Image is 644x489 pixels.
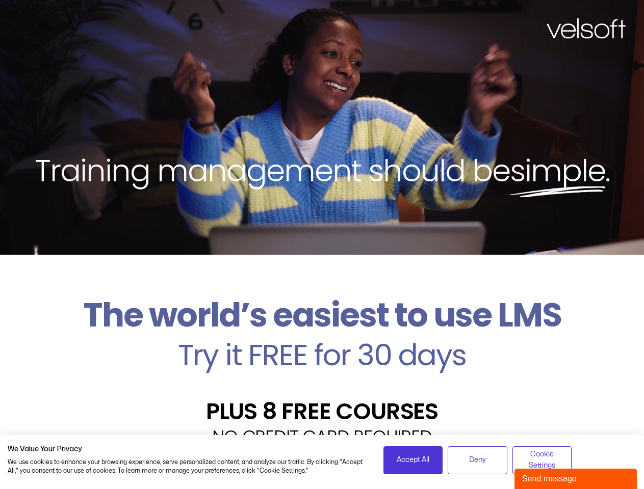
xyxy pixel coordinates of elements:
span: Accept All [397,454,429,466]
span: Deny [469,454,486,466]
h2: We Value Your Privacy [8,445,368,454]
h2: Try it FREE for 30 days [8,340,636,370]
span: Cookie Settings [519,449,565,472]
button: Accept all cookies [383,446,443,474]
button: Deny all cookies [448,446,507,474]
button: Adjust cookie preferences [512,446,572,474]
iframe: chat widget [514,467,639,489]
h2: Training management should be . [18,151,626,191]
span: simple [510,149,605,192]
h2: The world’s easiest to use LMS [8,295,636,335]
h2: PLUS 8 FREE COURSES [8,400,636,423]
p: We use cookies to enhance your browsing experience, serve personalized content, and analyze our t... [8,458,368,475]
